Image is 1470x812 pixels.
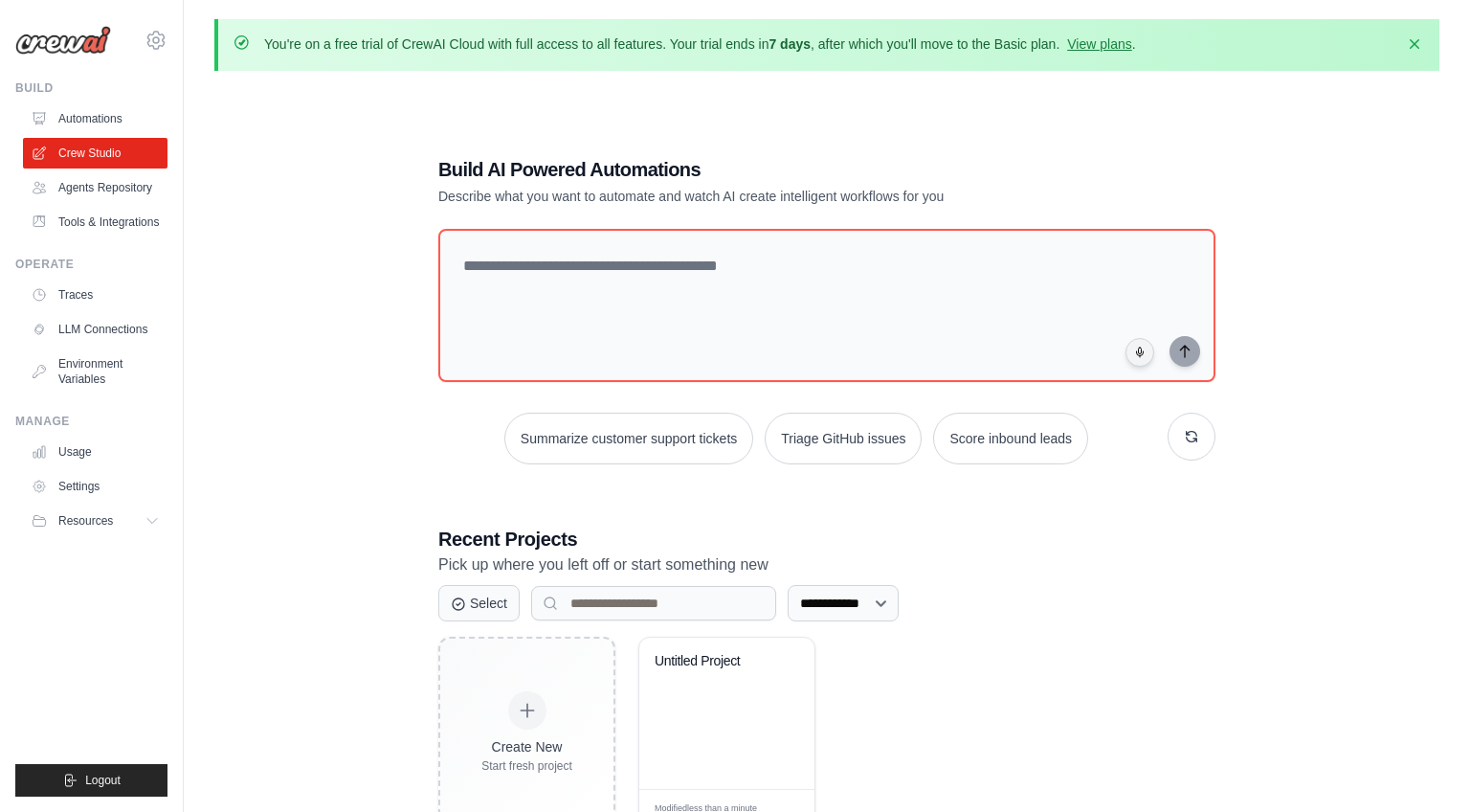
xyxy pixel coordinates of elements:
button: Get new suggestions [1168,413,1215,461]
div: Create New [481,737,572,756]
span: Logout [85,773,121,788]
div: Manage [15,414,167,429]
a: Traces [23,280,167,310]
a: Settings [23,471,167,502]
strong: 7 days [768,36,811,52]
a: LLM Connections [23,314,167,345]
button: Select [438,585,520,621]
a: Crew Studio [23,138,167,169]
a: Agents Repository [23,172,167,203]
div: Operate [15,257,167,272]
div: Build [15,80,167,96]
a: Tools & Integrations [23,207,167,237]
a: Usage [23,437,167,467]
button: Triage GitHub issues [765,413,922,464]
button: Resources [23,506,167,536]
div: Untitled Project [655,653,770,670]
a: Automations [23,103,167,134]
p: Pick up where you left off or start something new [438,553,1215,577]
a: View plans [1067,36,1131,52]
h1: Build AI Powered Automations [438,156,1081,183]
div: Start fresh project [481,758,572,774]
button: Click to speak your automation idea [1125,338,1154,367]
button: Logout [15,764,167,797]
a: Environment Variables [23,349,167,395]
button: Score inbound leads [933,413,1088,464]
img: Logo [15,26,111,55]
span: Resources [58,513,113,529]
p: You're on a free trial of CrewAI Cloud with full access to all features. Your trial ends in , aft... [264,34,1136,54]
button: Summarize customer support tickets [504,413,753,464]
h3: Recent Projects [438,526,1215,553]
p: Describe what you want to automate and watch AI create intelligent workflows for you [438,187,1081,206]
